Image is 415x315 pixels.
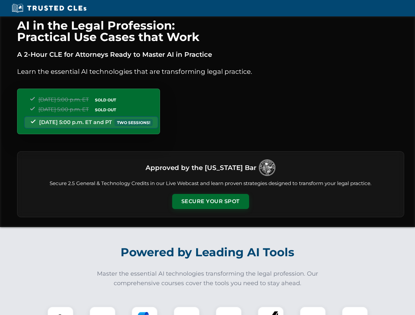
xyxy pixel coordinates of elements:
button: Secure Your Spot [172,194,249,209]
span: [DATE] 5:00 p.m. ET [38,106,89,113]
h2: Powered by Leading AI Tools [26,241,390,264]
span: SOLD OUT [93,106,118,113]
h1: AI in the Legal Profession: Practical Use Cases that Work [17,20,404,43]
span: [DATE] 5:00 p.m. ET [38,96,89,103]
h3: Approved by the [US_STATE] Bar [146,162,256,174]
p: Learn the essential AI technologies that are transforming legal practice. [17,66,404,77]
span: SOLD OUT [93,96,118,103]
p: Master the essential AI technologies transforming the legal profession. Our comprehensive courses... [93,269,323,288]
p: Secure 2.5 General & Technology Credits in our Live Webcast and learn proven strategies designed ... [25,180,396,187]
img: Logo [259,159,275,176]
img: Trusted CLEs [10,3,88,13]
p: A 2-Hour CLE for Attorneys Ready to Master AI in Practice [17,49,404,60]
